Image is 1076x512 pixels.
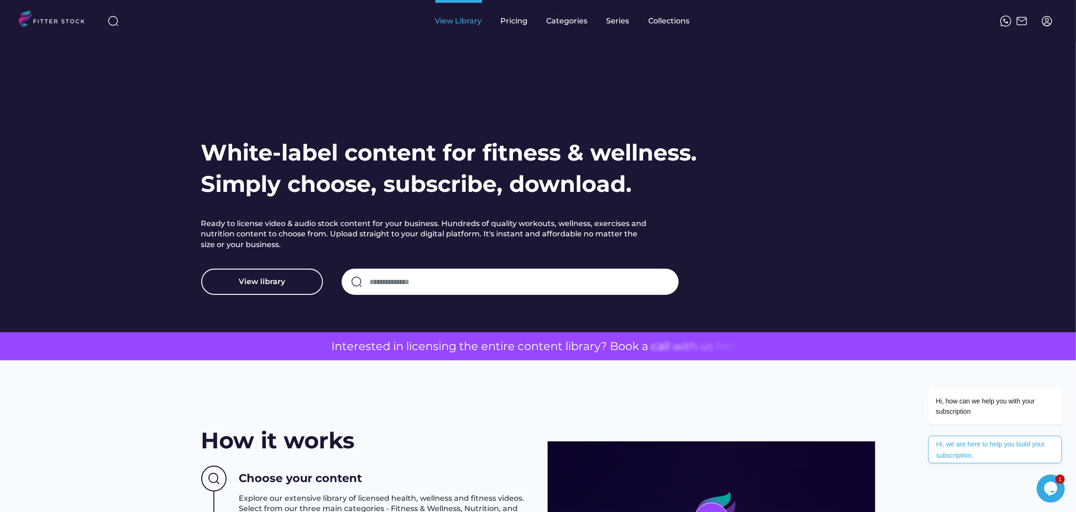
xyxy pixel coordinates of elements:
span: e [347,338,354,354]
span: e [481,338,488,354]
span: t [558,338,563,354]
span: a [642,338,648,354]
img: search-normal%203.svg [108,15,119,27]
div: Categories [547,16,588,26]
span: B [610,338,618,354]
span: g [449,338,456,354]
img: LOGO.svg [19,10,93,29]
div: Collections [649,16,690,26]
span: y [594,338,600,354]
span: e [543,338,550,354]
span: t [539,338,543,354]
span: t [685,338,690,354]
span: i [568,338,571,354]
span: a [658,338,664,354]
span: r [578,338,583,354]
span: i [393,338,396,354]
span: e [471,338,478,354]
span: r [590,338,594,354]
span: o [625,338,632,354]
h3: Choose your content [239,470,362,486]
span: n [396,338,403,354]
span: w [673,338,682,354]
span: l [406,338,409,354]
img: search-normal.svg [351,276,362,287]
span: h [464,338,471,354]
span: r [503,338,508,354]
span: e [724,338,731,354]
span: n [531,338,539,354]
span: o [524,338,531,354]
span: t [342,338,347,354]
span: h [716,338,724,354]
span: t [371,338,376,354]
span: d [383,338,390,354]
h2: Ready to license video & audio stock content for your business. Hundreds of quality workouts, wel... [201,219,651,250]
span: r [731,338,735,354]
span: ? [600,338,607,354]
div: View Library [435,16,482,26]
span: e [418,338,425,354]
span: s [708,338,713,354]
span: n [488,338,496,354]
span: e [508,338,515,354]
iframe: chat widget [1037,475,1067,503]
span: e [359,338,366,354]
img: profile-circle.svg [1041,15,1053,27]
span: u [700,338,708,354]
span: l [565,338,568,354]
span: e [376,338,383,354]
span: t [496,338,500,354]
span: n [441,338,449,354]
div: Series [607,16,630,26]
img: Group%201000002437%20%282%29.svg [201,466,227,492]
span: l [664,338,667,354]
span: t [459,338,464,354]
img: meteor-icons_whatsapp%20%281%29.svg [1000,15,1011,27]
span: s [433,338,439,354]
span: n [425,338,433,354]
div: fvck [547,5,559,14]
span: I [331,338,335,354]
div: Pricing [501,16,528,26]
span: i [409,338,412,354]
span: i [500,338,503,354]
span: i [439,338,441,354]
span: s [366,338,371,354]
span: r [354,338,359,354]
h2: How it works [201,425,355,456]
span: o [618,338,625,354]
span: k [632,338,639,354]
span: a [583,338,590,354]
span: n [335,338,342,354]
iframe: chat widget [898,304,1067,470]
h1: White-label content for fitness & wellness. Simply choose, subscribe, download. [201,137,697,200]
span: c [412,338,418,354]
span: h [690,338,697,354]
span: n [550,338,558,354]
button: View library [201,269,323,295]
span: c [518,338,524,354]
span: l [667,338,670,354]
span: b [571,338,578,354]
span: c [651,338,658,354]
img: Frame%2051.svg [1016,15,1027,27]
span: i [682,338,685,354]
